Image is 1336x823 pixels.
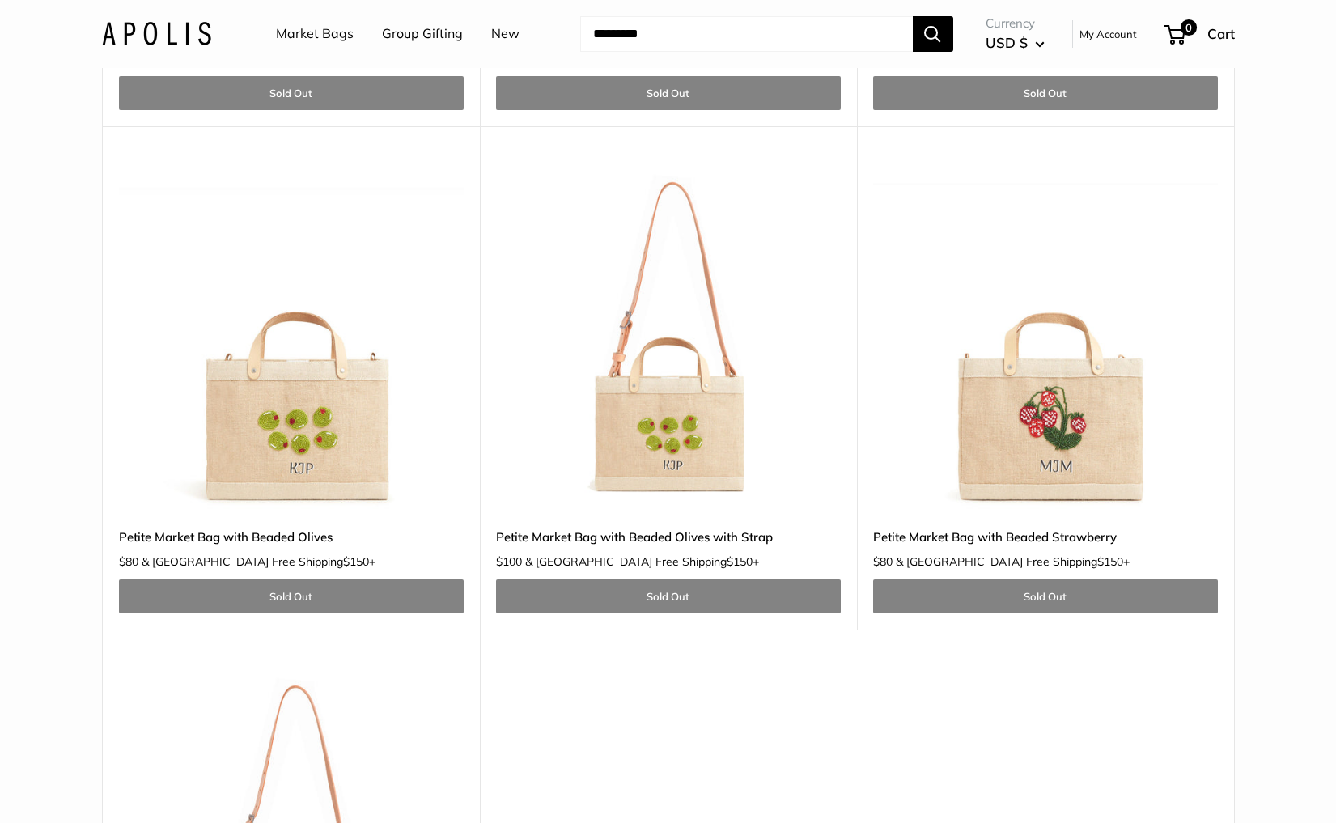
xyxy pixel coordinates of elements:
[496,167,841,511] a: Petite Market Bag with Beaded Olives with StrapPetite Market Bag with Beaded Olives with Strap
[119,579,464,613] a: Sold Out
[491,22,520,46] a: New
[986,12,1045,35] span: Currency
[119,554,138,569] span: $80
[873,167,1218,511] img: Petite Market Bag with Beaded Strawberry
[873,167,1218,511] a: Petite Market Bag with Beaded StrawberryPetite Market Bag with Beaded Strawberry
[119,167,464,511] a: Petite Market Bag with Beaded OlivesPetite Market Bag with Beaded Olives
[142,556,375,567] span: & [GEOGRAPHIC_DATA] Free Shipping +
[580,16,913,52] input: Search...
[1207,25,1235,42] span: Cart
[102,22,211,45] img: Apolis
[986,30,1045,56] button: USD $
[1097,554,1123,569] span: $150
[276,22,354,46] a: Market Bags
[496,167,841,511] img: Petite Market Bag with Beaded Olives with Strap
[896,556,1130,567] span: & [GEOGRAPHIC_DATA] Free Shipping +
[873,554,893,569] span: $80
[119,528,464,546] a: Petite Market Bag with Beaded Olives
[13,761,173,810] iframe: Sign Up via Text for Offers
[382,22,463,46] a: Group Gifting
[496,76,841,110] a: Sold Out
[1165,21,1235,47] a: 0 Cart
[1079,24,1137,44] a: My Account
[913,16,953,52] button: Search
[986,34,1028,51] span: USD $
[873,76,1218,110] a: Sold Out
[873,528,1218,546] a: Petite Market Bag with Beaded Strawberry
[496,554,522,569] span: $100
[119,76,464,110] a: Sold Out
[1180,19,1196,36] span: 0
[727,554,753,569] span: $150
[119,167,464,511] img: Petite Market Bag with Beaded Olives
[496,579,841,613] a: Sold Out
[525,556,759,567] span: & [GEOGRAPHIC_DATA] Free Shipping +
[496,528,841,546] a: Petite Market Bag with Beaded Olives with Strap
[343,554,369,569] span: $150
[873,579,1218,613] a: Sold Out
